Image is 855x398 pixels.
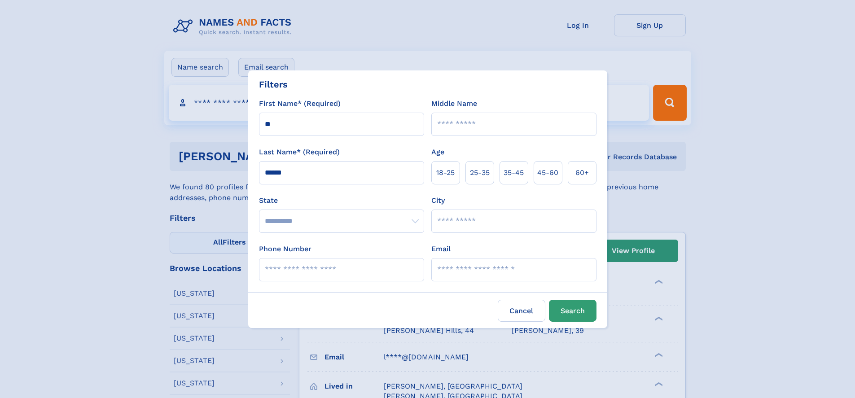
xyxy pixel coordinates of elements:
[259,147,340,157] label: Last Name* (Required)
[498,300,545,322] label: Cancel
[259,195,424,206] label: State
[431,195,445,206] label: City
[431,98,477,109] label: Middle Name
[504,167,524,178] span: 35‑45
[537,167,558,178] span: 45‑60
[470,167,490,178] span: 25‑35
[431,244,451,254] label: Email
[575,167,589,178] span: 60+
[436,167,455,178] span: 18‑25
[259,244,311,254] label: Phone Number
[259,98,341,109] label: First Name* (Required)
[549,300,596,322] button: Search
[259,78,288,91] div: Filters
[431,147,444,157] label: Age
